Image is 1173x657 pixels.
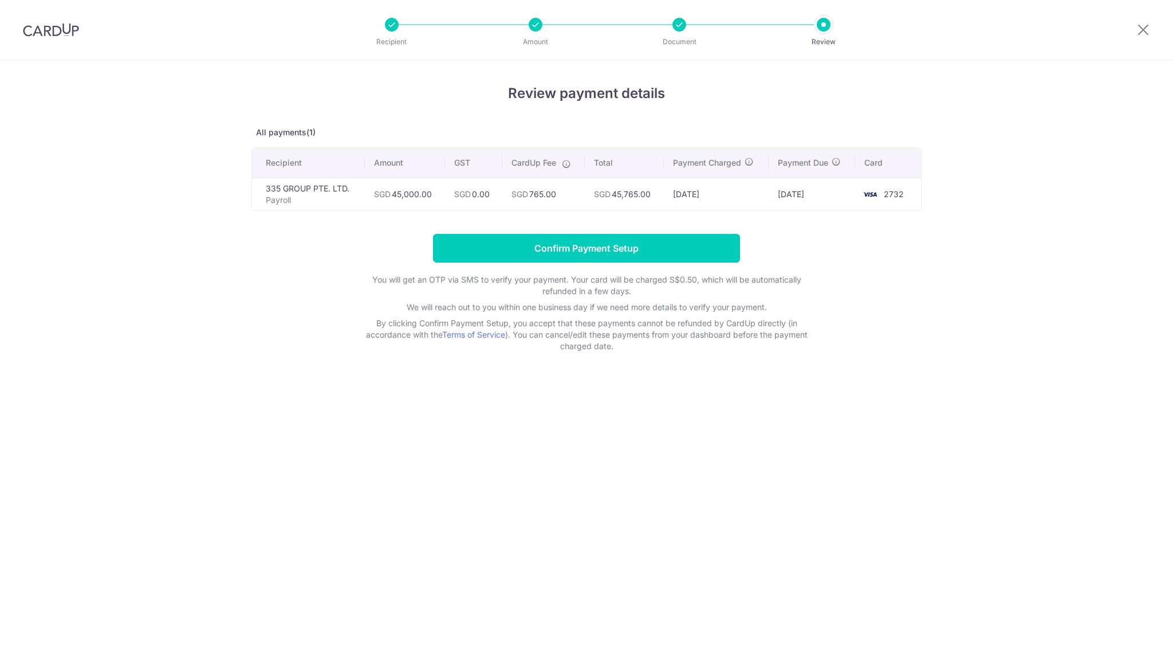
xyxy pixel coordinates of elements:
span: Payment Charged [673,157,741,169]
span: SGD [454,189,471,199]
td: 335 GROUP PTE. LTD. [252,178,365,210]
p: Review [781,36,866,48]
img: CardUp [23,23,79,37]
input: Confirm Payment Setup [433,234,740,263]
span: 2732 [884,189,904,199]
span: SGD [511,189,528,199]
th: Total [585,148,664,178]
p: You will get an OTP via SMS to verify your payment. Your card will be charged S$0.50, which will ... [357,274,816,297]
a: Terms of Service [442,330,505,339]
p: Payroll [266,194,356,206]
td: 45,000.00 [365,178,446,210]
span: SGD [374,189,391,199]
p: Document [637,36,722,48]
span: Payment Due [778,157,828,169]
td: 45,765.00 [585,178,664,210]
td: [DATE] [769,178,855,210]
td: 0.00 [445,178,502,210]
img: <span class="translation_missing" title="translation missing: en.account_steps.new_confirm_form.b... [859,187,881,201]
th: Card [855,148,921,178]
p: Recipient [349,36,434,48]
th: Recipient [252,148,365,178]
td: [DATE] [664,178,769,210]
span: SGD [594,189,611,199]
h4: Review payment details [251,83,922,104]
p: All payments(1) [251,127,922,138]
span: CardUp Fee [511,157,556,169]
p: We will reach out to you within one business day if we need more details to verify your payment. [357,302,816,313]
p: By clicking Confirm Payment Setup, you accept that these payments cannot be refunded by CardUp di... [357,318,816,352]
th: GST [445,148,502,178]
th: Amount [365,148,446,178]
td: 765.00 [502,178,585,210]
p: Amount [493,36,578,48]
